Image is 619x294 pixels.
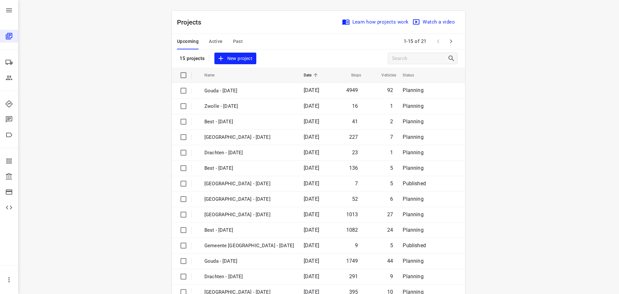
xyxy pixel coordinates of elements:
[390,242,393,248] span: 5
[401,35,429,48] span: 1-15 of 21
[445,35,457,48] span: Next Page
[392,54,447,64] input: Search projects
[346,211,358,218] span: 1013
[390,103,393,109] span: 1
[204,196,294,203] p: Antwerpen - Wednesday
[346,227,358,233] span: 1082
[403,165,423,171] span: Planning
[403,149,423,156] span: Planning
[346,258,358,264] span: 1749
[304,134,319,140] span: [DATE]
[177,17,207,27] p: Projects
[352,103,358,109] span: 16
[304,211,319,218] span: [DATE]
[304,87,319,93] span: [DATE]
[346,87,358,93] span: 4949
[403,273,423,279] span: Planning
[349,134,358,140] span: 227
[403,71,422,79] span: Status
[355,242,358,248] span: 9
[403,242,426,248] span: Published
[204,227,294,234] p: Best - Wednesday
[304,227,319,233] span: [DATE]
[403,180,426,187] span: Published
[373,71,396,79] span: Vehicles
[390,118,393,125] span: 2
[304,196,319,202] span: [DATE]
[204,87,294,95] p: Gouda - Monday
[403,118,423,125] span: Planning
[403,258,423,264] span: Planning
[304,71,320,79] span: Date
[403,134,423,140] span: Planning
[387,227,393,233] span: 24
[209,37,222,46] span: Active
[204,211,294,218] p: Zwolle - Wednesday
[204,165,294,172] p: Best - Thursday
[432,35,445,48] span: Previous Page
[387,87,393,93] span: 92
[204,258,294,265] p: Gouda - Wednesday
[204,180,294,188] p: Gemeente Rotterdam - Thursday
[390,180,393,187] span: 5
[390,165,393,171] span: 5
[304,103,319,109] span: [DATE]
[180,56,205,61] p: 15 projects
[390,149,393,156] span: 1
[218,55,252,63] span: New project
[352,149,358,156] span: 23
[403,87,423,93] span: Planning
[387,258,393,264] span: 44
[204,273,294,280] p: Drachten - Wednesday
[204,103,294,110] p: Zwolle - Friday
[390,196,393,202] span: 6
[447,55,457,62] div: Search
[204,118,294,126] p: Best - Friday
[204,134,294,141] p: Zwolle - Thursday
[355,180,358,187] span: 7
[204,71,223,79] span: Name
[403,103,423,109] span: Planning
[304,258,319,264] span: [DATE]
[233,37,243,46] span: Past
[403,211,423,218] span: Planning
[349,165,358,171] span: 136
[304,273,319,279] span: [DATE]
[390,273,393,279] span: 9
[204,242,294,249] p: Gemeente Rotterdam - Wednesday
[403,196,423,202] span: Planning
[390,134,393,140] span: 7
[177,37,199,46] span: Upcoming
[403,227,423,233] span: Planning
[204,149,294,157] p: Drachten - Thursday
[304,180,319,187] span: [DATE]
[349,273,358,279] span: 291
[214,53,256,65] button: New project
[343,71,361,79] span: Stops
[304,118,319,125] span: [DATE]
[352,196,358,202] span: 52
[304,242,319,248] span: [DATE]
[352,118,358,125] span: 41
[304,149,319,156] span: [DATE]
[304,165,319,171] span: [DATE]
[387,211,393,218] span: 27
